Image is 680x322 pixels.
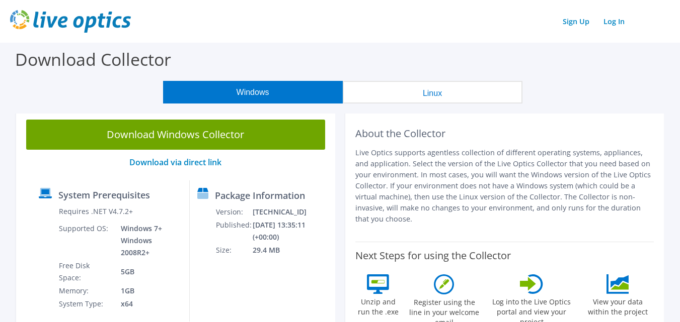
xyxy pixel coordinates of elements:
[113,284,182,297] td: 1GB
[558,14,594,29] a: Sign Up
[252,244,330,257] td: 29.4 MB
[113,297,182,310] td: x64
[355,128,654,140] h2: About the Collector
[252,205,330,219] td: [TECHNICAL_ID]
[26,120,325,150] a: Download Windows Collector
[15,48,171,71] label: Download Collector
[581,294,654,317] label: View your data within the project
[58,222,113,259] td: Supported OS:
[343,81,522,103] button: Linux
[355,294,402,317] label: Unzip and run the .exe
[113,222,182,259] td: Windows 7+ Windows 2008R2+
[215,244,252,257] td: Size:
[113,259,182,284] td: 5GB
[59,206,133,217] label: Requires .NET V4.7.2+
[215,219,252,244] td: Published:
[215,205,252,219] td: Version:
[355,250,511,262] label: Next Steps for using the Collector
[58,259,113,284] td: Free Disk Space:
[58,297,113,310] td: System Type:
[58,190,150,200] label: System Prerequisites
[598,14,630,29] a: Log In
[252,219,330,244] td: [DATE] 13:35:11 (+00:00)
[58,284,113,297] td: Memory:
[163,81,343,103] button: Windows
[215,190,305,200] label: Package Information
[10,10,131,33] img: live_optics_svg.svg
[355,147,654,225] p: Live Optics supports agentless collection of different operating systems, appliances, and applica...
[129,157,221,168] a: Download via direct link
